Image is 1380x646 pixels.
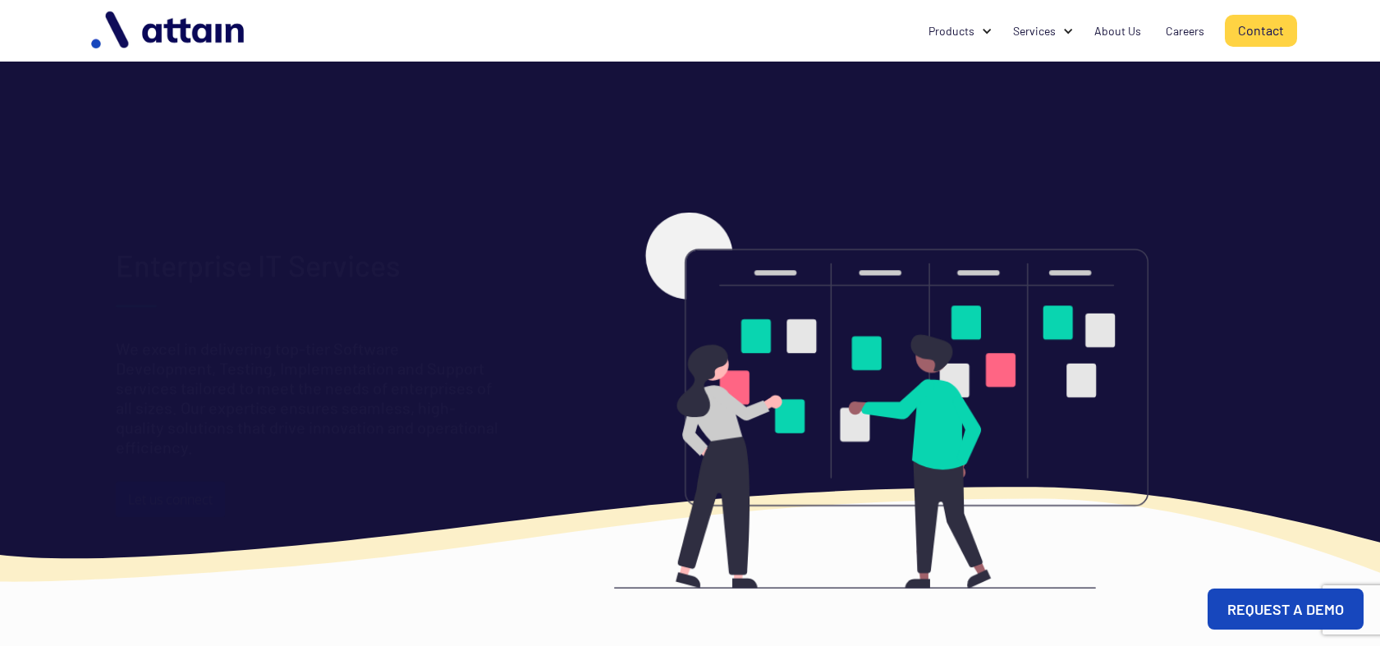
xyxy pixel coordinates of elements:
[1208,589,1364,630] a: REQUEST A DEMO
[116,250,401,281] h2: Enterprise IT Services
[1013,23,1056,39] div: Services
[116,338,499,456] p: We excel in delivering top-tier Software Development, Testing, Implementation and Support service...
[928,23,974,39] div: Products
[116,481,225,517] a: Let us connect
[1082,16,1153,47] a: About Us
[1153,16,1217,47] a: Careers
[1094,23,1141,39] div: About Us
[1166,23,1204,39] div: Careers
[1225,15,1297,47] a: Contact
[83,5,255,57] img: logo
